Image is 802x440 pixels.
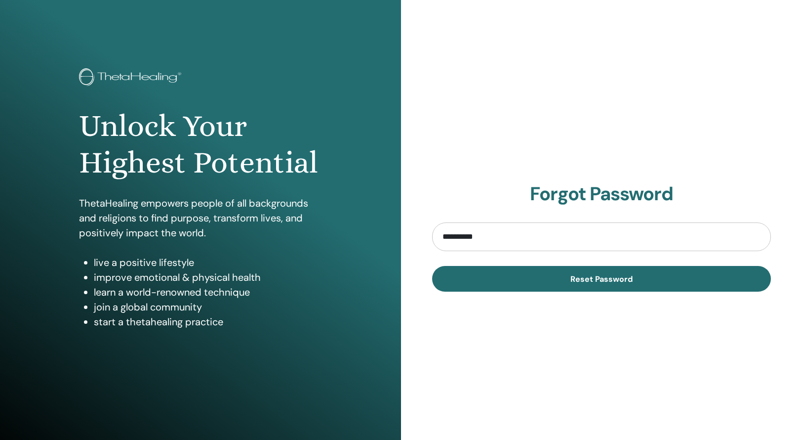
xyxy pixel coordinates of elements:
[79,108,321,181] h1: Unlock Your Highest Potential
[570,274,633,284] span: Reset Password
[94,255,321,270] li: live a positive lifestyle
[94,270,321,285] li: improve emotional & physical health
[432,266,771,292] button: Reset Password
[94,285,321,300] li: learn a world-renowned technique
[432,183,771,206] h2: Forgot Password
[94,314,321,329] li: start a thetahealing practice
[94,300,321,314] li: join a global community
[79,196,321,240] p: ThetaHealing empowers people of all backgrounds and religions to find purpose, transform lives, a...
